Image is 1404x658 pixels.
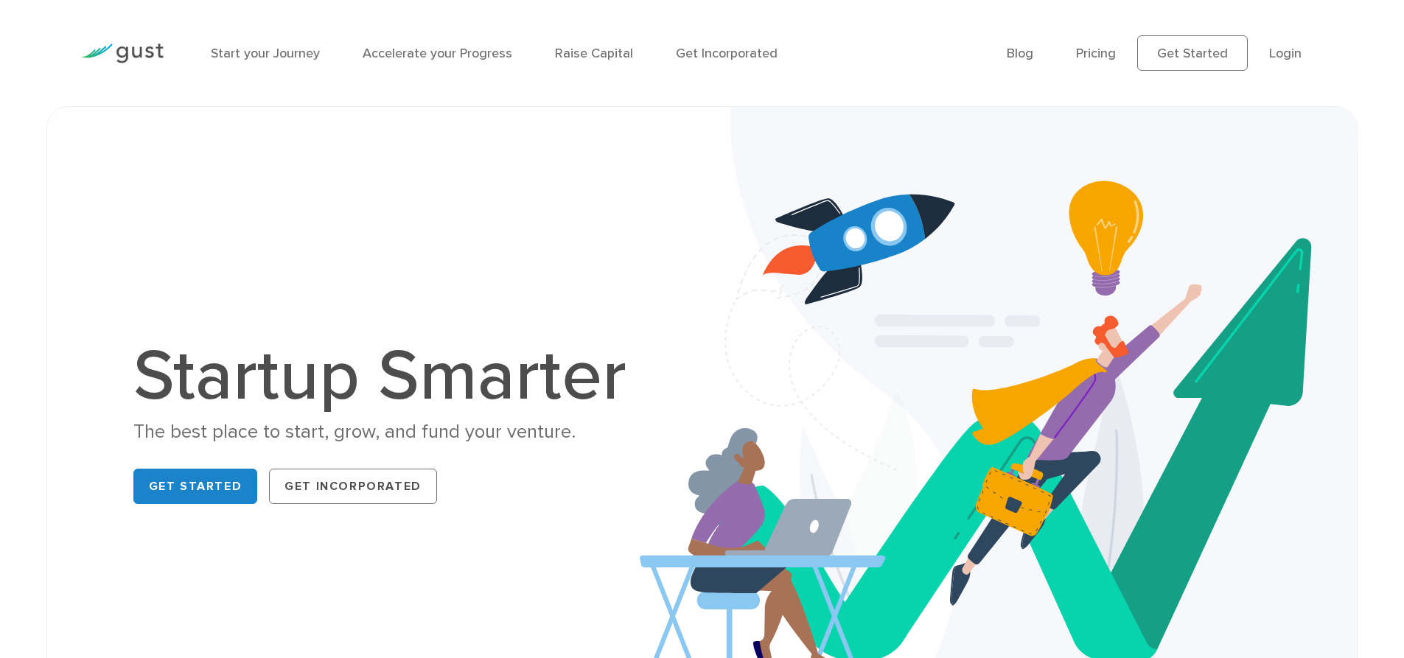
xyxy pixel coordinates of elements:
[1137,35,1248,71] a: Get Started
[676,46,778,61] a: Get Incorporated
[211,46,320,61] a: Start your Journey
[133,419,642,445] div: The best place to start, grow, and fund your venture.
[81,43,164,63] img: Gust Logo
[133,469,258,504] a: Get Started
[555,46,633,61] a: Raise Capital
[1007,46,1033,61] a: Blog
[363,46,512,61] a: Accelerate your Progress
[133,341,642,412] h1: Startup Smarter
[1076,46,1116,61] a: Pricing
[1269,46,1302,61] a: Login
[269,469,437,504] a: Get Incorporated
